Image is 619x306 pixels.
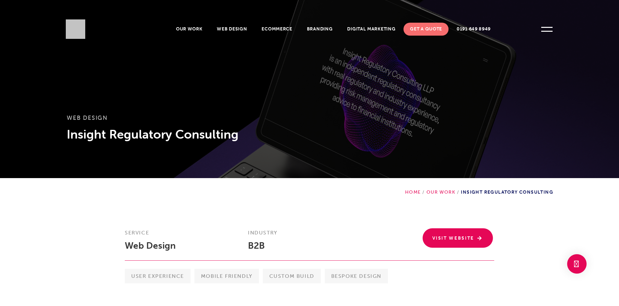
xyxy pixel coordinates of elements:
a: Web Design [125,240,176,251]
a: Web Design [67,114,108,121]
div: Insight Regulatory Consulting [405,178,553,195]
img: Sleeky Web Design Newcastle [66,19,85,39]
a: Ecommerce [255,23,298,36]
strong: Industry [248,230,277,236]
a: 0191 649 8949 [450,23,497,36]
strong: Service [125,230,149,236]
span: Custom Build [263,269,321,283]
a: Digital Marketing [341,23,402,36]
a: Branding [300,23,339,36]
a: B2B [248,240,265,251]
h1: Insight Regulatory Consulting [67,126,552,142]
span: User Experience [125,269,191,283]
a: Web Design [210,23,253,36]
a: Visit Website [423,228,493,248]
a: Home [405,189,421,195]
span: Bespoke Design [325,269,388,283]
span: / [421,189,426,195]
a: Our Work [169,23,209,36]
span: Mobile Friendly [194,269,259,283]
span: / [455,189,461,195]
a: Our Work [426,189,455,195]
a: Get A Quote [403,23,449,36]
